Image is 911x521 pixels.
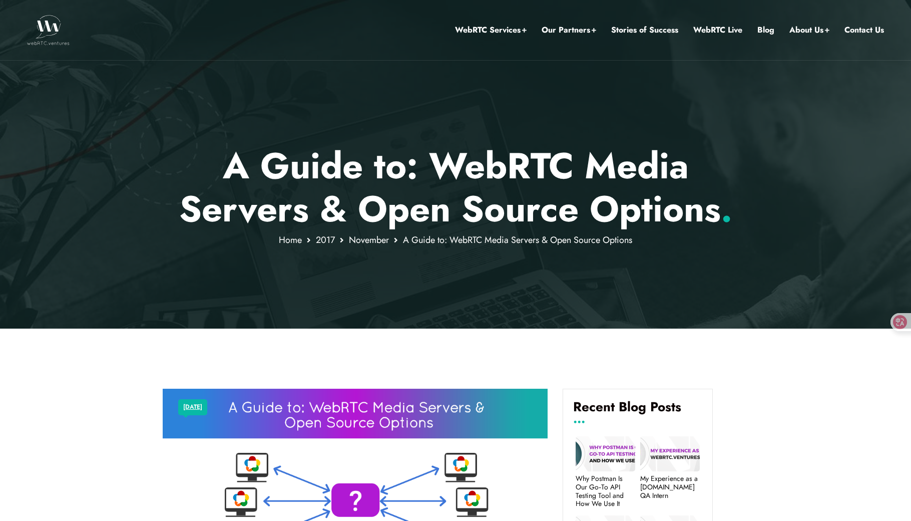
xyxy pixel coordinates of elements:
a: Home [279,233,302,246]
a: WebRTC Live [693,24,742,37]
a: My Experience as a [DOMAIN_NAME] QA Intern [640,474,700,499]
span: . [721,183,732,235]
a: About Us [789,24,829,37]
h4: Recent Blog Posts [573,399,702,422]
a: Our Partners [542,24,596,37]
a: Contact Us [844,24,884,37]
a: 2017 [316,233,335,246]
a: Why Postman Is Our Go‑To API Testing Tool and How We Use It [576,474,635,508]
img: WebRTC.ventures [27,15,70,45]
a: Stories of Success [611,24,678,37]
a: WebRTC Services [455,24,527,37]
a: November [349,233,389,246]
a: [DATE] [183,401,202,414]
span: A Guide to: WebRTC Media Servers & Open Source Options [403,233,632,246]
a: Blog [757,24,774,37]
p: A Guide to: WebRTC Media Servers & Open Source Options [163,144,749,231]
